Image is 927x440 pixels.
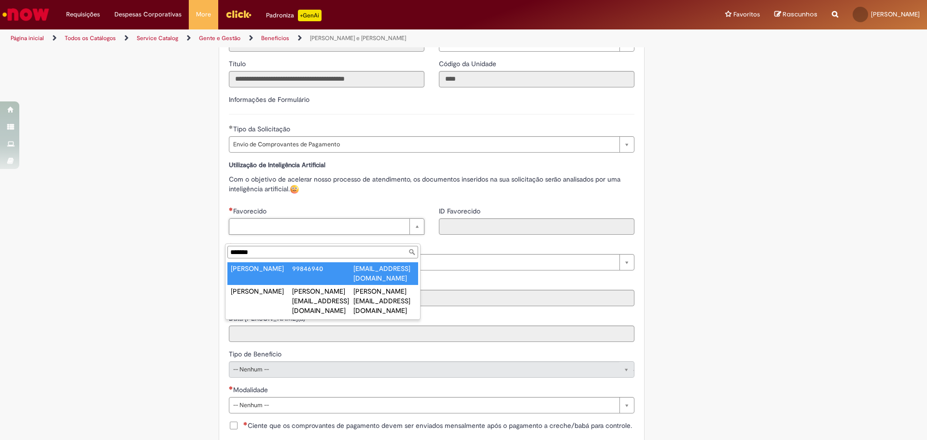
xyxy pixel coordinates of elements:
[231,264,292,273] div: [PERSON_NAME]
[353,286,415,315] div: [PERSON_NAME][EMAIL_ADDRESS][DOMAIN_NAME]
[292,286,353,315] div: [PERSON_NAME][EMAIL_ADDRESS][DOMAIN_NAME]
[225,260,420,319] ul: Favorecido
[231,286,292,296] div: [PERSON_NAME]
[353,264,415,283] div: [EMAIL_ADDRESS][DOMAIN_NAME]
[292,264,353,273] div: 99846940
